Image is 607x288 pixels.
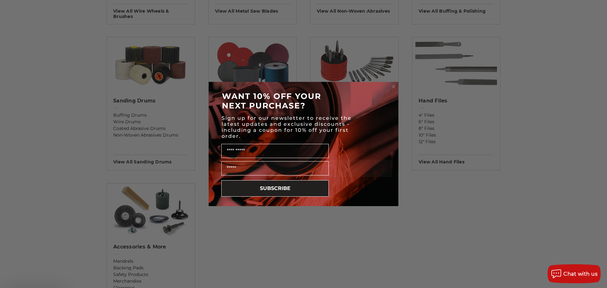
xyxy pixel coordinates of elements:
span: Chat with us [563,271,598,277]
button: Close dialog [390,83,397,90]
span: Sign up for our newsletter to receive the latest updates and exclusive discounts - including a co... [222,115,352,139]
button: Chat with us [548,264,601,283]
input: Email [221,161,329,175]
span: WANT 10% OFF YOUR NEXT PURCHASE? [222,91,321,110]
button: SUBSCRIBE [221,180,329,197]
